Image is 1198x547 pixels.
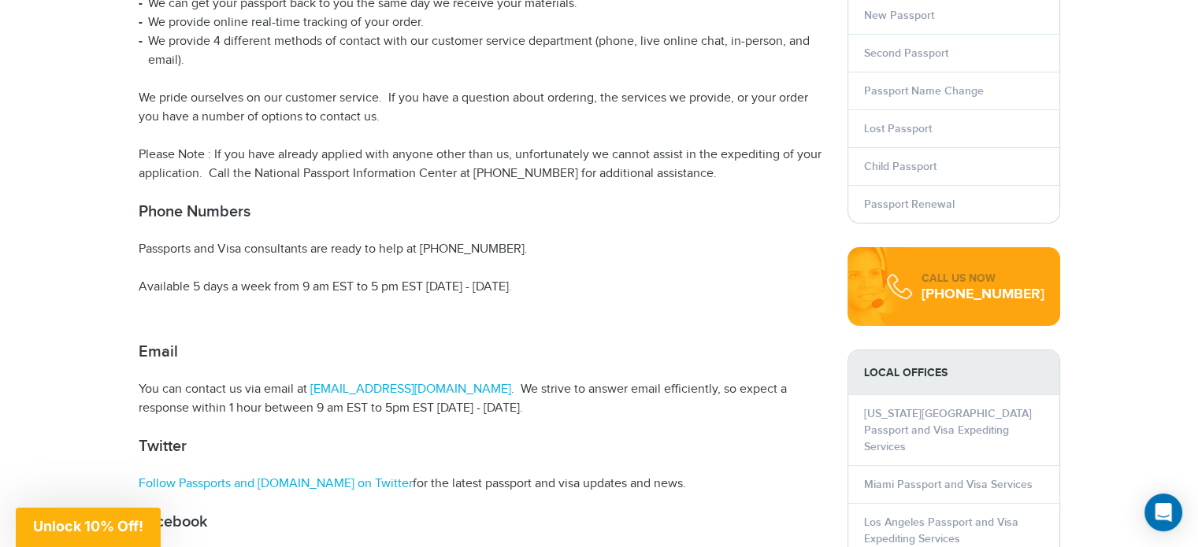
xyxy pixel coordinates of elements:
[864,478,1033,491] a: Miami Passport and Visa Services
[1144,493,1182,531] div: Open Intercom Messenger
[139,437,824,456] h2: Twitter
[922,286,1044,302] div: [PHONE_NUMBER]
[139,342,824,361] h2: Email
[922,271,1044,286] div: CALL US NOW
[139,512,824,531] h2: Facebook
[139,13,824,32] li: We provide online real-time tracking of your order.
[139,380,824,418] p: You can contact us via email at . We strive to answer email efficiently, so expect a response wit...
[33,518,143,534] span: Unlock 10% Off!
[864,84,984,98] a: Passport Name Change
[139,32,824,70] li: We provide 4 different methods of contact with our customer service department (phone, live onlin...
[139,278,824,297] p: Available 5 days a week from 9 am EST to 5 pm EST [DATE] - [DATE].
[139,476,413,491] a: Follow Passports and [DOMAIN_NAME] on Twitter
[307,382,511,397] a: [EMAIL_ADDRESS][DOMAIN_NAME]
[864,516,1018,545] a: Los Angeles Passport and Visa Expediting Services
[864,46,948,60] a: Second Passport
[848,350,1059,395] strong: LOCAL OFFICES
[864,160,937,173] a: Child Passport
[139,202,824,221] h2: Phone Numbers
[864,407,1032,453] a: [US_STATE][GEOGRAPHIC_DATA] Passport and Visa Expediting Services
[139,240,824,259] p: Passports and Visa consultants are ready to help at [PHONE_NUMBER].
[864,9,934,22] a: New Passport
[139,475,824,493] p: for the latest passport and visa updates and news.
[139,89,824,127] p: We pride ourselves on our customer service. If you have a question about ordering, the services w...
[864,198,955,211] a: Passport Renewal
[139,146,824,183] p: Please Note : If you have already applied with anyone other than us, unfortunately we cannot assi...
[864,122,932,135] a: Lost Passport
[16,508,161,547] div: Unlock 10% Off!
